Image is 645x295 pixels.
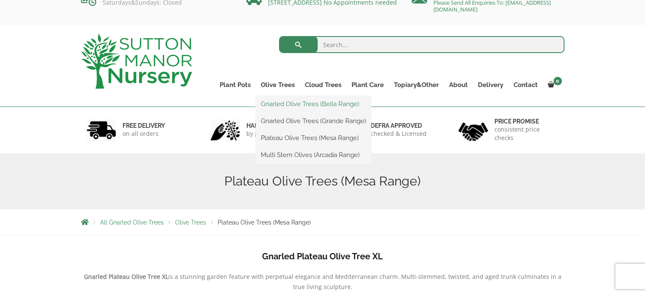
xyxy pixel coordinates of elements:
a: Olive Trees [256,79,300,91]
img: logo [81,34,192,89]
b: Gnarled Plateau Olive Tree XL [84,273,168,281]
span: 0 [553,77,562,85]
a: Topiary&Other [389,79,444,91]
span: Plateau Olive Trees (Mesa Range) [218,219,311,226]
a: Olive Trees [175,219,206,226]
b: Gnarled Plateau Olive Tree XL [262,251,383,261]
a: 0 [543,79,564,91]
p: on all orders [123,129,165,138]
h6: Price promise [494,118,559,125]
img: 2.jpg [210,119,240,141]
h6: hand picked [246,122,293,129]
p: checked & Licensed [371,129,427,138]
h1: Plateau Olive Trees (Mesa Range) [81,174,564,189]
input: Search... [279,36,564,53]
a: About [444,79,473,91]
p: by professionals [246,129,293,138]
a: Cloud Trees [300,79,346,91]
a: Plateau Olive Trees (Mesa Range) [256,132,371,144]
h6: Defra approved [371,122,427,129]
a: Plant Care [346,79,389,91]
a: Delivery [473,79,508,91]
nav: Breadcrumbs [81,219,564,225]
a: Gnarled Olive Trees (Bella Range) [256,98,371,110]
span: is a stunning garden feature with perpetual elegance and Mediterranean charm. Multi-stemmed, twis... [168,273,561,291]
p: consistent price checks [494,125,559,142]
a: Plant Pots [215,79,256,91]
a: All Gnarled Olive Trees [100,219,164,226]
img: 4.jpg [458,117,488,143]
img: 1.jpg [87,119,116,141]
a: Multi Stem Olives (Arcadia Range) [256,149,371,161]
a: Gnarled Olive Trees (Grande Range) [256,115,371,127]
h6: FREE DELIVERY [123,122,165,129]
a: Contact [508,79,543,91]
